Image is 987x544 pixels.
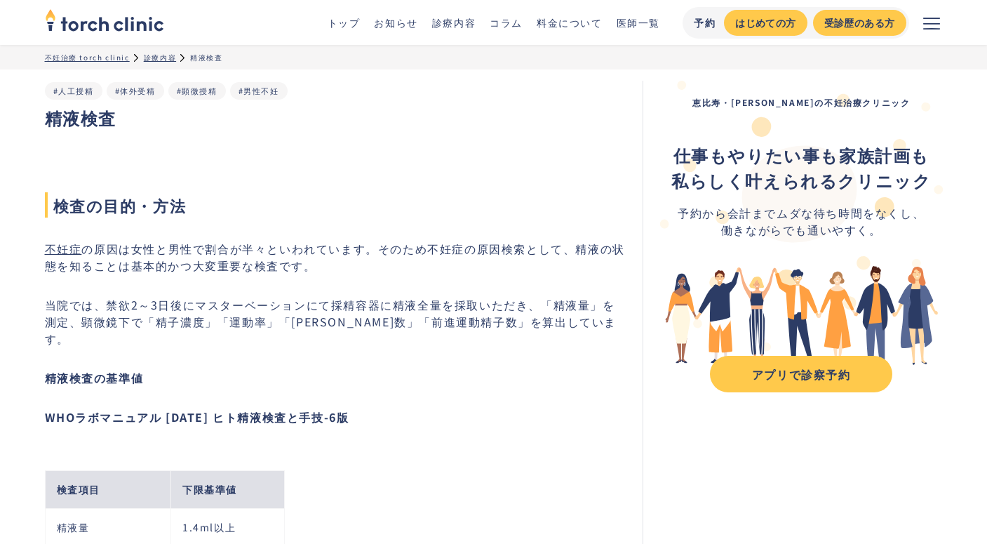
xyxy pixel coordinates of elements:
[239,85,279,96] a: #男性不妊
[45,4,164,35] img: torch clinic
[45,369,144,386] strong: 精液検査の基準値
[671,142,931,193] div: ‍ ‍
[45,240,626,274] p: の原因は女性と男性で割合が半々といわれています。そのため不妊症の原因検索として、精液の状態を知ることは基本的かつ大変重要な検査です。
[45,10,164,35] a: home
[813,10,906,36] a: 受診歴のある方
[723,366,880,383] div: アプリで診察予約
[490,15,523,29] a: コラム
[53,85,94,96] a: #人工授精
[45,52,943,62] ul: パンくずリスト
[617,15,660,29] a: 医師一覧
[144,52,176,62] a: 診療内容
[374,15,417,29] a: お知らせ
[177,85,217,96] a: #顕微授精
[45,409,349,425] strong: WHOラボマニュアル [DATE] ヒト精液検査と手技-6版
[45,296,626,347] p: 当院では、禁欲2～3日後にマスターベーションにて採精容器に精液全量を採取いただき、「精液量」を測定、顕微鏡下で「精子濃度」「運動率」「[PERSON_NAME]数」「前進運動精子数」を算出しています。
[170,470,284,508] th: 下限基準値
[45,105,626,131] h1: 精液検査
[190,52,222,62] div: 精液検査
[45,470,170,508] th: 検査項目
[432,15,476,29] a: 診療内容
[694,15,716,30] div: 予約
[710,356,892,392] a: アプリで診察予約
[671,204,931,238] div: 予約から会計までムダな待ち時間をなくし、 働きながらでも通いやすく。
[45,240,82,257] a: 不妊症
[115,85,156,96] a: #体外受精
[328,15,361,29] a: トップ
[537,15,603,29] a: 料金について
[671,168,931,192] strong: 私らしく叶えられるクリニック
[692,96,910,108] strong: 恵比寿・[PERSON_NAME]の不妊治療クリニック
[824,15,895,30] div: 受診歴のある方
[735,15,795,30] div: はじめての方
[45,192,626,218] span: 検査の目的・方法
[45,52,130,62] a: 不妊治療 torch clinic
[724,10,807,36] a: はじめての方
[673,142,929,167] strong: 仕事もやりたい事も家族計画も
